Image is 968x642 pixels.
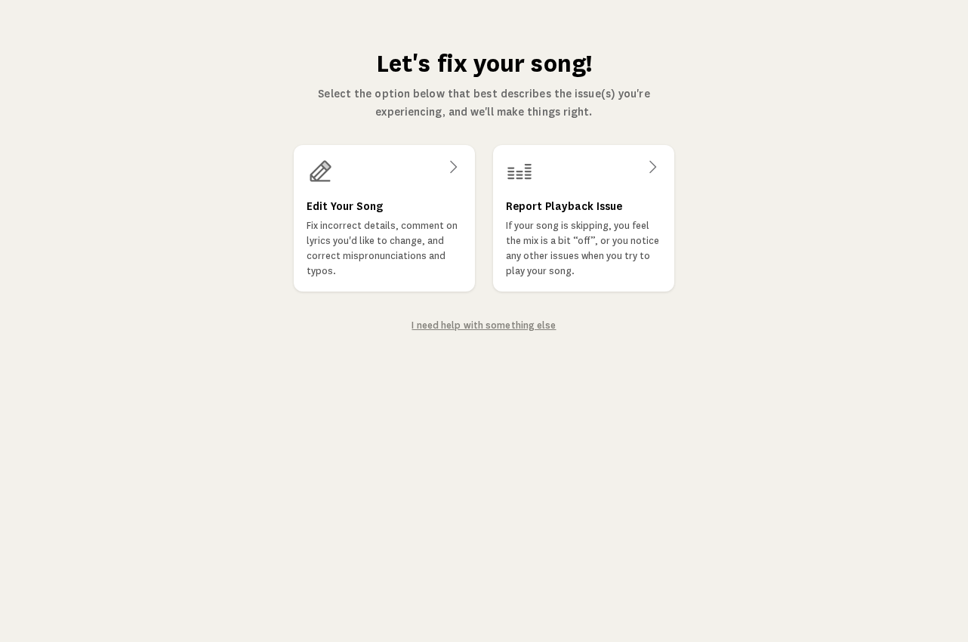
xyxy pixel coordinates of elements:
[294,145,475,292] a: Edit Your SongFix incorrect details, comment on lyrics you'd like to change, and correct mispronu...
[412,320,556,331] a: I need help with something else
[506,218,661,279] p: If your song is skipping, you feel the mix is a bit “off”, or you notice any other issues when yo...
[307,218,462,279] p: Fix incorrect details, comment on lyrics you'd like to change, and correct mispronunciations and ...
[292,85,676,121] p: Select the option below that best describes the issue(s) you're experiencing, and we'll make thin...
[506,197,622,215] h3: Report Playback Issue
[307,197,383,215] h3: Edit Your Song
[292,48,676,79] h1: Let's fix your song!
[493,145,674,292] a: Report Playback IssueIf your song is skipping, you feel the mix is a bit “off”, or you notice any...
